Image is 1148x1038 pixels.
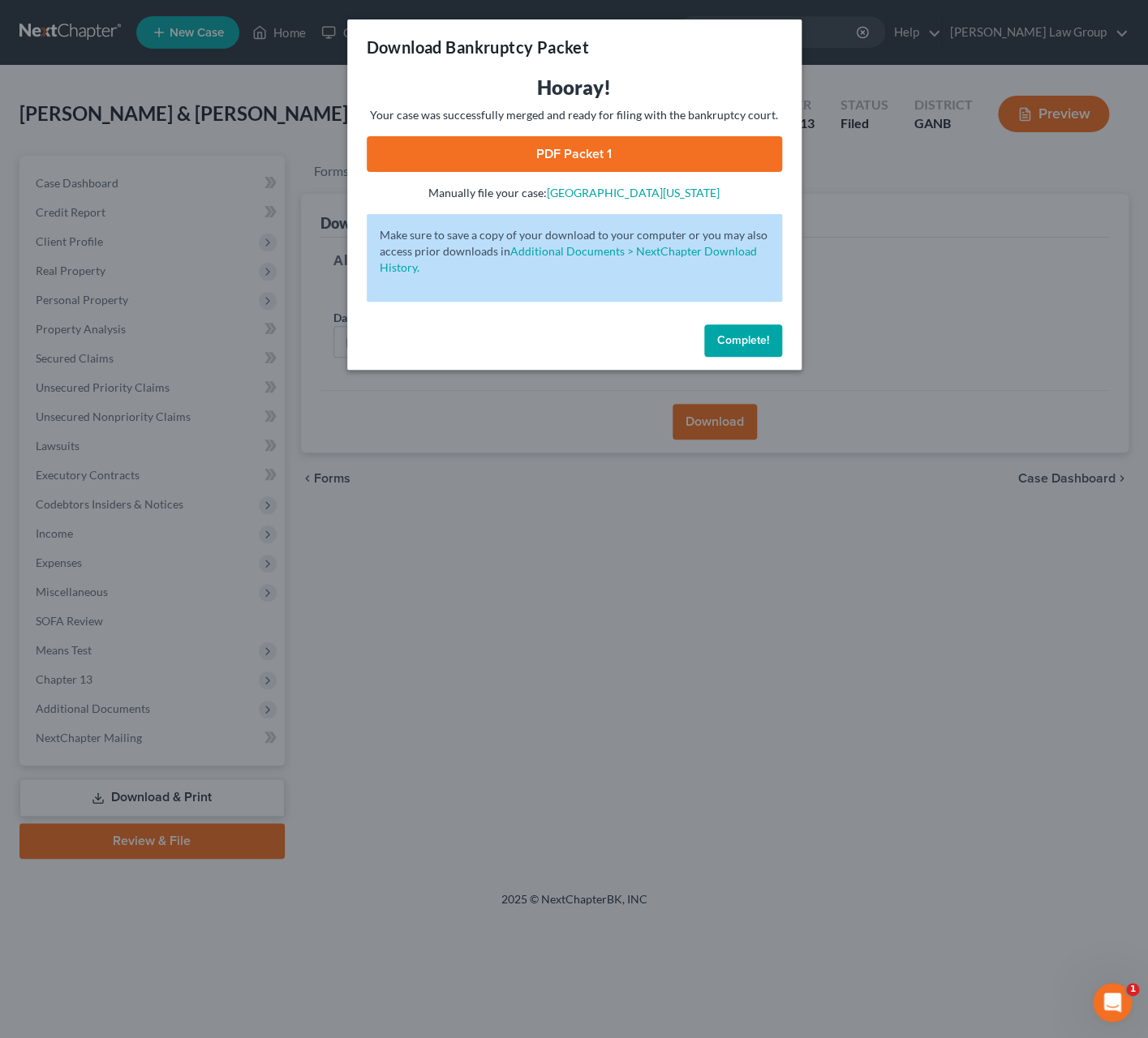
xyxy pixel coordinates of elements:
[380,244,757,274] a: Additional Documents > NextChapter Download History.
[717,333,769,347] span: Complete!
[547,186,720,199] a: [GEOGRAPHIC_DATA][US_STATE]
[1126,983,1139,996] span: 1
[367,185,782,201] p: Manually file your case:
[704,324,782,357] button: Complete!
[367,107,782,123] p: Your case was successfully merged and ready for filing with the bankruptcy court.
[1093,983,1132,1022] iframe: Intercom live chat
[367,36,589,58] h3: Download Bankruptcy Packet
[367,136,782,172] a: PDF Packet 1
[380,227,769,276] p: Make sure to save a copy of your download to your computer or you may also access prior downloads in
[367,75,782,101] h3: Hooray!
